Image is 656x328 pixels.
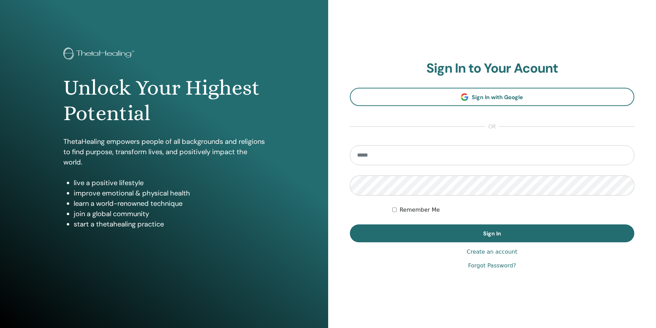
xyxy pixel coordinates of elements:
[74,219,265,229] li: start a thetahealing practice
[350,88,635,106] a: Sign In with Google
[467,248,517,256] a: Create an account
[485,123,499,131] span: or
[350,224,635,242] button: Sign In
[350,61,635,76] h2: Sign In to Your Acount
[468,262,516,270] a: Forgot Password?
[74,209,265,219] li: join a global community
[74,188,265,198] li: improve emotional & physical health
[74,198,265,209] li: learn a world-renowned technique
[472,94,523,101] span: Sign In with Google
[392,206,634,214] div: Keep me authenticated indefinitely or until I manually logout
[74,178,265,188] li: live a positive lifestyle
[63,75,265,126] h1: Unlock Your Highest Potential
[63,136,265,167] p: ThetaHealing empowers people of all backgrounds and religions to find purpose, transform lives, a...
[399,206,440,214] label: Remember Me
[483,230,501,237] span: Sign In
